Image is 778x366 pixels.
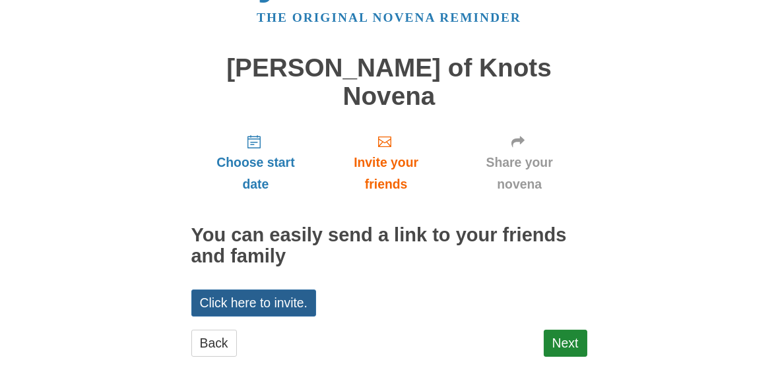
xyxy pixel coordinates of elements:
[205,152,308,195] span: Choose start date
[191,290,317,317] a: Click here to invite.
[191,225,587,267] h2: You can easily send a link to your friends and family
[191,330,237,357] a: Back
[257,11,521,24] a: The original novena reminder
[544,330,587,357] a: Next
[191,54,587,110] h1: [PERSON_NAME] of Knots Novena
[191,123,321,202] a: Choose start date
[320,123,451,202] a: Invite your friends
[333,152,438,195] span: Invite your friends
[465,152,574,195] span: Share your novena
[452,123,587,202] a: Share your novena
